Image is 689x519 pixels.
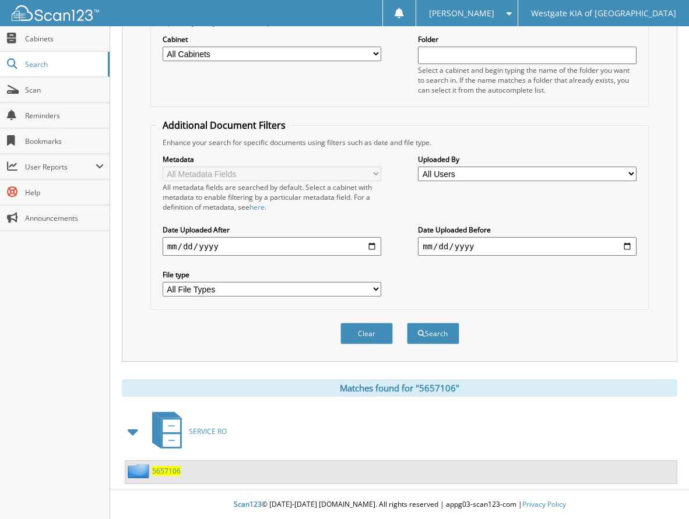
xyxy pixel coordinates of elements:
label: Date Uploaded Before [418,225,637,235]
input: end [418,237,637,256]
div: Enhance your search for specific documents using filters such as date and file type. [157,137,643,147]
label: File type [163,270,381,280]
span: Announcements [25,213,104,223]
span: Reminders [25,111,104,121]
label: Cabinet [163,34,381,44]
img: scan123-logo-white.svg [12,5,99,21]
div: All metadata fields are searched by default. Select a cabinet with metadata to enable filtering b... [163,182,381,212]
span: Help [25,188,104,197]
label: Metadata [163,154,381,164]
button: Clear [340,323,393,344]
span: Westgate KIA of [GEOGRAPHIC_DATA] [531,10,676,17]
a: 5657106 [152,466,181,476]
span: Scan123 [234,499,262,509]
img: folder2.png [128,464,152,478]
div: Matches found for "5657106" [122,379,677,397]
label: Uploaded By [418,154,637,164]
iframe: Chat Widget [631,463,689,519]
a: Privacy Policy [522,499,566,509]
button: Search [407,323,459,344]
div: Select a cabinet and begin typing the name of the folder you want to search in. If the name match... [418,65,637,95]
div: © [DATE]-[DATE] [DOMAIN_NAME]. All rights reserved | appg03-scan123-com | [110,490,689,519]
span: Search [25,59,102,69]
span: User Reports [25,162,96,172]
span: SERVICE RO [189,426,227,436]
a: here [249,202,265,212]
span: Cabinets [25,34,104,44]
legend: Additional Document Filters [157,119,291,132]
input: start [163,237,381,256]
span: Bookmarks [25,136,104,146]
span: Scan [25,85,104,95]
label: Folder [418,34,637,44]
label: Date Uploaded After [163,225,381,235]
span: [PERSON_NAME] [429,10,494,17]
a: SERVICE RO [145,408,227,454]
